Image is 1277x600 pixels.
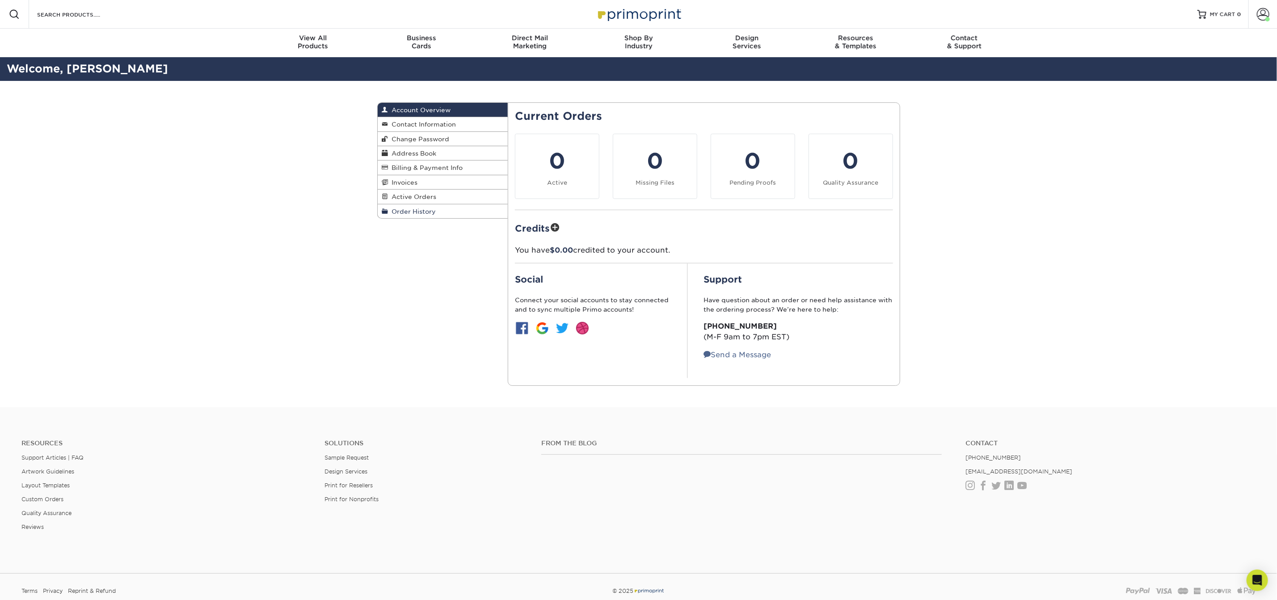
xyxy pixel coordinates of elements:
[515,274,671,285] h2: Social
[515,296,671,314] p: Connect your social accounts to stay connected and to sync multiple Primo accounts!
[259,29,367,57] a: View AllProducts
[325,496,379,503] a: Print for Nonprofits
[521,145,594,177] div: 0
[594,4,683,24] img: Primoprint
[711,134,795,199] a: 0 Pending Proofs
[693,34,801,42] span: Design
[704,321,893,342] p: (M-F 9am to 7pm EST)
[21,524,44,530] a: Reviews
[716,145,789,177] div: 0
[378,117,508,131] a: Contact Information
[966,454,1021,461] a: [PHONE_NUMBER]
[476,34,584,42] span: Direct Mail
[21,510,72,516] a: Quality Assurance
[809,134,893,199] a: 0 Quality Assurance
[259,34,367,50] div: Products
[515,245,893,256] p: You have credited to your account.
[515,134,599,199] a: 0 Active
[575,321,590,335] img: btn-dribbble.jpg
[535,321,549,335] img: btn-google.jpg
[801,34,910,42] span: Resources
[388,179,418,186] span: Invoices
[704,296,893,314] p: Have question about an order or need help assistance with the ordering process? We’re here to help:
[378,132,508,146] a: Change Password
[325,468,367,475] a: Design Services
[388,208,436,215] span: Order History
[367,29,476,57] a: BusinessCards
[801,34,910,50] div: & Templates
[476,29,584,57] a: Direct MailMarketing
[550,246,573,254] span: $0.00
[910,34,1019,42] span: Contact
[1247,570,1268,591] div: Open Intercom Messenger
[1237,11,1241,17] span: 0
[584,34,693,50] div: Industry
[476,34,584,50] div: Marketing
[378,161,508,175] a: Billing & Payment Info
[388,121,456,128] span: Contact Information
[367,34,476,42] span: Business
[378,190,508,204] a: Active Orders
[693,34,801,50] div: Services
[388,135,450,143] span: Change Password
[729,179,776,186] small: Pending Proofs
[388,106,451,114] span: Account Overview
[367,34,476,50] div: Cards
[1210,11,1235,18] span: MY CART
[515,110,893,123] h2: Current Orders
[515,221,893,235] h2: Credits
[21,482,70,489] a: Layout Templates
[966,468,1073,475] a: [EMAIL_ADDRESS][DOMAIN_NAME]
[693,29,801,57] a: DesignServices
[259,34,367,42] span: View All
[555,321,569,335] img: btn-twitter.jpg
[547,179,567,186] small: Active
[801,29,910,57] a: Resources& Templates
[21,454,84,461] a: Support Articles | FAQ
[584,34,693,42] span: Shop By
[966,439,1256,447] a: Contact
[910,34,1019,50] div: & Support
[378,175,508,190] a: Invoices
[325,439,528,447] h4: Solutions
[378,204,508,218] a: Order History
[584,29,693,57] a: Shop ByIndustry
[21,439,311,447] h4: Resources
[823,179,878,186] small: Quality Assurance
[515,321,529,335] img: btn-facebook.jpg
[21,496,63,503] a: Custom Orders
[814,145,887,177] div: 0
[36,9,123,20] input: SEARCH PRODUCTS.....
[325,482,373,489] a: Print for Resellers
[704,322,777,330] strong: [PHONE_NUMBER]
[541,439,942,447] h4: From the Blog
[704,351,771,359] a: Send a Message
[388,193,437,200] span: Active Orders
[633,587,665,594] img: Primoprint
[430,584,846,598] div: © 2025
[910,29,1019,57] a: Contact& Support
[613,134,697,199] a: 0 Missing Files
[636,179,674,186] small: Missing Files
[388,150,437,157] span: Address Book
[704,274,893,285] h2: Support
[21,468,74,475] a: Artwork Guidelines
[619,145,691,177] div: 0
[325,454,369,461] a: Sample Request
[378,146,508,161] a: Address Book
[378,103,508,117] a: Account Overview
[388,164,463,171] span: Billing & Payment Info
